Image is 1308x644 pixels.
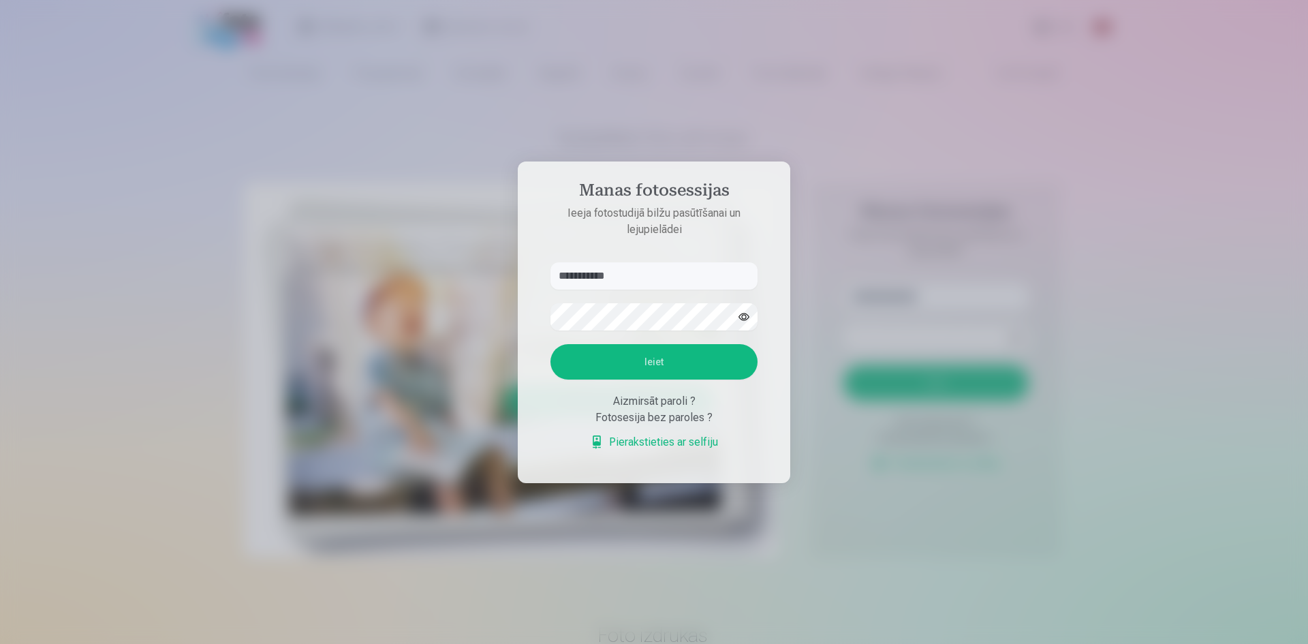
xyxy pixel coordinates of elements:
[537,181,771,205] h4: Manas fotosessijas
[550,344,758,380] button: Ieiet
[590,434,718,450] a: Pierakstieties ar selfiju
[550,393,758,410] div: Aizmirsāt paroli ?
[550,410,758,426] div: Fotosesija bez paroles ?
[537,205,771,238] p: Ieeja fotostudijā bilžu pasūtīšanai un lejupielādei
